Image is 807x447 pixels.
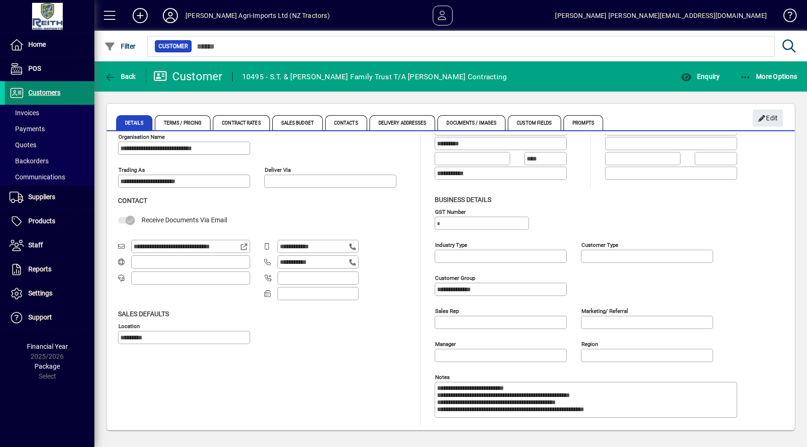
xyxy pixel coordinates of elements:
[581,307,628,314] mat-label: Marketing/ Referral
[28,65,41,72] span: POS
[5,169,94,185] a: Communications
[738,68,800,85] button: More Options
[155,7,185,24] button: Profile
[142,216,227,224] span: Receive Documents Via Email
[740,73,798,80] span: More Options
[5,33,94,57] a: Home
[34,363,60,370] span: Package
[581,340,598,347] mat-label: Region
[28,193,55,201] span: Suppliers
[435,196,491,203] span: Business details
[272,115,323,130] span: Sales Budget
[118,322,140,329] mat-label: Location
[185,8,330,23] div: [PERSON_NAME] Agri-Imports Ltd (NZ Tractors)
[102,68,138,85] button: Back
[104,42,136,50] span: Filter
[5,57,94,81] a: POS
[28,265,51,273] span: Reports
[508,115,561,130] span: Custom Fields
[118,167,145,173] mat-label: Trading as
[435,373,450,380] mat-label: Notes
[28,41,46,48] span: Home
[5,186,94,209] a: Suppliers
[118,197,147,204] span: Contact
[435,208,466,215] mat-label: GST Number
[753,110,783,127] button: Edit
[437,115,505,130] span: Documents / Images
[370,115,436,130] span: Delivery Addresses
[153,69,223,84] div: Customer
[9,141,36,149] span: Quotes
[159,42,188,51] span: Customer
[9,125,45,133] span: Payments
[242,69,507,84] div: 10495 - S.T. & [PERSON_NAME] Family Trust T/A [PERSON_NAME] Contracting
[9,173,65,181] span: Communications
[678,68,722,85] button: Enquiry
[28,241,43,249] span: Staff
[104,73,136,80] span: Back
[28,289,52,297] span: Settings
[581,241,618,248] mat-label: Customer type
[325,115,367,130] span: Contacts
[9,157,49,165] span: Backorders
[5,210,94,233] a: Products
[265,167,291,173] mat-label: Deliver via
[435,307,459,314] mat-label: Sales rep
[435,274,475,281] mat-label: Customer group
[28,89,60,96] span: Customers
[5,234,94,257] a: Staff
[102,38,138,55] button: Filter
[5,306,94,329] a: Support
[28,313,52,321] span: Support
[555,8,767,23] div: [PERSON_NAME] [PERSON_NAME][EMAIL_ADDRESS][DOMAIN_NAME]
[125,7,155,24] button: Add
[681,73,720,80] span: Enquiry
[118,134,165,140] mat-label: Organisation name
[28,217,55,225] span: Products
[435,241,467,248] mat-label: Industry type
[5,121,94,137] a: Payments
[5,153,94,169] a: Backorders
[116,115,152,130] span: Details
[563,115,604,130] span: Prompts
[155,115,211,130] span: Terms / Pricing
[5,258,94,281] a: Reports
[213,115,269,130] span: Contract Rates
[118,310,169,318] span: Sales defaults
[758,110,778,126] span: Edit
[94,68,146,85] app-page-header-button: Back
[5,282,94,305] a: Settings
[776,2,795,33] a: Knowledge Base
[5,137,94,153] a: Quotes
[5,105,94,121] a: Invoices
[435,340,456,347] mat-label: Manager
[9,109,39,117] span: Invoices
[27,343,68,350] span: Financial Year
